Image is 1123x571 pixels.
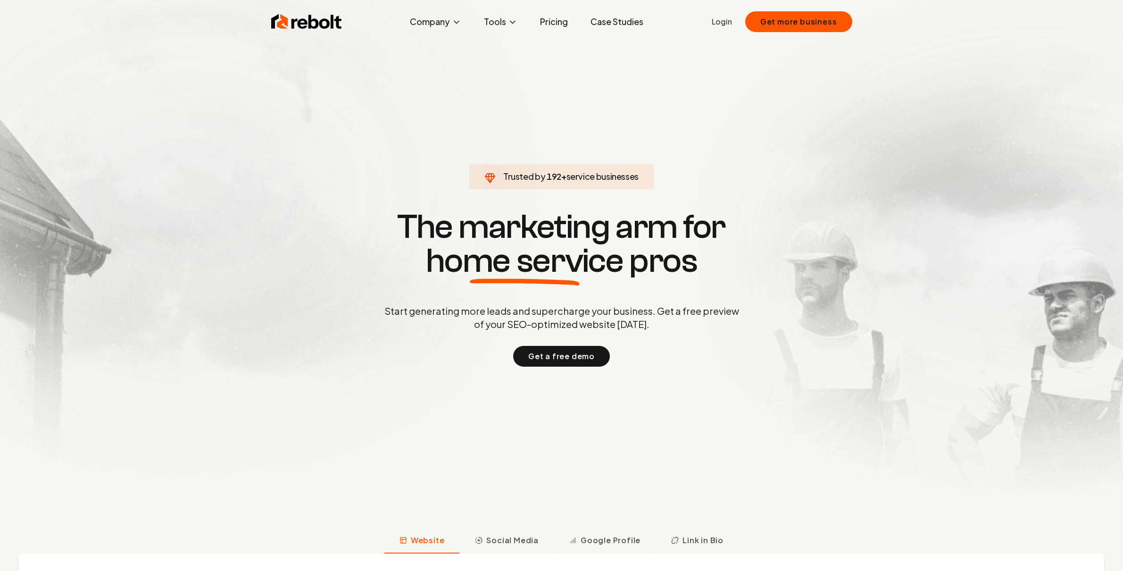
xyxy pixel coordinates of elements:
span: Link in Bio [682,535,724,546]
a: Case Studies [583,12,651,31]
p: Start generating more leads and supercharge your business. Get a free preview of your SEO-optimiz... [383,304,741,331]
span: Website [411,535,445,546]
img: Rebolt Logo [271,12,342,31]
button: Social Media [459,529,554,554]
span: service businesses [566,171,639,182]
button: Link in Bio [656,529,739,554]
span: home service [426,244,624,278]
button: Get more business [745,11,852,32]
button: Get a free demo [513,346,610,367]
a: Pricing [532,12,575,31]
a: Login [712,16,732,27]
button: Google Profile [554,529,656,554]
button: Website [384,529,460,554]
span: Trusted by [503,171,545,182]
span: Google Profile [581,535,641,546]
span: + [561,171,566,182]
button: Company [402,12,469,31]
h1: The marketing arm for pros [335,210,788,278]
span: Social Media [486,535,539,546]
span: 192 [547,170,561,183]
button: Tools [476,12,525,31]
